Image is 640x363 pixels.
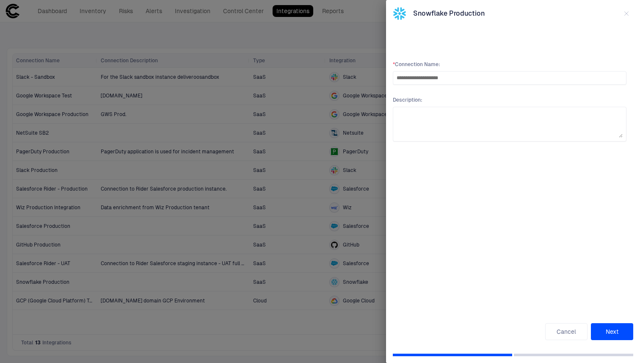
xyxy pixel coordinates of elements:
[393,7,406,20] div: Snowflake
[393,97,626,103] span: Description :
[393,61,626,68] span: Connection Name :
[413,9,485,18] span: Snowflake Production
[591,323,633,340] button: Next
[545,323,588,340] button: Cancel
